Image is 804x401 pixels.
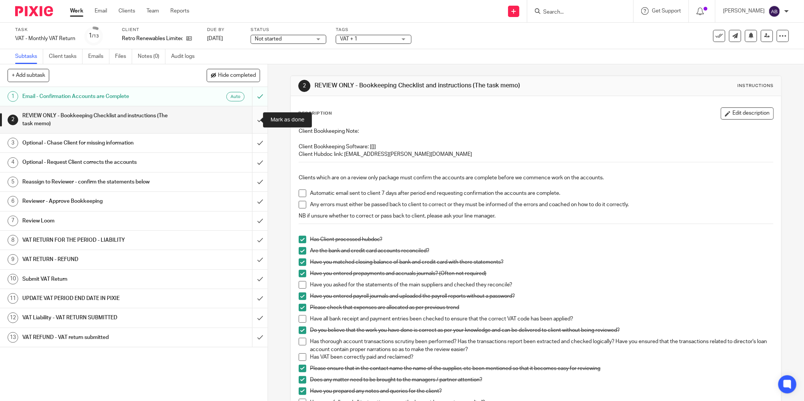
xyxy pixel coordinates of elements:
[146,7,159,15] a: Team
[299,127,773,135] p: Client Bookkeeping Note:
[207,36,223,41] span: [DATE]
[768,5,781,17] img: svg%3E
[8,293,18,304] div: 11
[310,326,773,334] p: Do you believe that the work you have done is correct as per your knowledge and can be delivered ...
[49,49,83,64] a: Client tasks
[299,143,773,151] p: Client Bookkeeping Software: [[]]
[299,151,773,158] p: Client Hubdoc link: [EMAIL_ADDRESS][PERSON_NAME][DOMAIN_NAME]
[310,270,773,277] p: Have you entered prepayments and accruals journals? (Often not required)
[310,365,773,372] p: Please ensure that in the contact name the name of the supplier, etc been mentioned so that it be...
[8,157,18,168] div: 4
[8,138,18,148] div: 3
[92,34,99,38] small: /13
[115,49,132,64] a: Files
[22,215,171,227] h1: Review Loom
[8,235,18,246] div: 8
[22,274,171,285] h1: Submit VAT Return
[298,110,332,117] p: Description
[122,35,182,42] p: Retro Renewables Limited
[22,137,171,149] h1: Optional - Chase Client for missing information
[310,353,773,361] p: Has VAT been correctly paid and reclaimed?
[310,247,773,255] p: Are the bank and credit card accounts reconciled?
[310,236,773,243] p: Has Client processed hubdoc?
[15,35,75,42] div: VAT - Monthly VAT Return
[8,69,49,82] button: + Add subtask
[315,82,552,90] h1: REVIEW ONLY - Bookkeeping Checklist and instructions (The task memo)
[218,73,256,79] span: Hide completed
[138,49,165,64] a: Notes (0)
[310,201,773,208] p: Any errors must either be passed back to client to correct or they must be informed of the errors...
[8,196,18,207] div: 6
[8,274,18,284] div: 10
[22,157,171,168] h1: Optional - Request Client corrects the accounts
[22,176,171,188] h1: Reassign to Reviewer - confirm the statements below
[207,69,260,82] button: Hide completed
[336,27,411,33] label: Tags
[310,387,773,395] p: Have you prepared any notes and queries for the client?
[207,27,241,33] label: Due by
[8,115,18,125] div: 2
[118,7,135,15] a: Clients
[8,312,18,323] div: 12
[70,7,83,15] a: Work
[310,281,773,289] p: Have you asked for the statements of the main suppliers and checked they reconcile?
[22,312,171,323] h1: VAT Liability - VAT RETURN SUBMITTED
[310,338,773,353] p: Has thorough account transactions scrutiny been performed? Has the transactions report been extra...
[22,293,171,304] h1: UPDATE VAT PERIOD END DATE IN PIXIE
[22,254,171,265] h1: VAT RETURN - REFUND
[226,92,245,101] div: Auto
[95,7,107,15] a: Email
[122,27,198,33] label: Client
[15,6,53,16] img: Pixie
[310,190,773,197] p: Automatic email sent to client 7 days after period end requesting confirmation the accounts are c...
[8,91,18,102] div: 1
[310,258,773,266] p: Have you matched closing balance of bank and credit card with there statements?
[255,36,282,42] span: Not started
[22,332,171,343] h1: VAT REFUND - VAT return submitted
[22,196,171,207] h1: Reviewer - Approve Bookkeeping
[171,49,200,64] a: Audit logs
[652,8,681,14] span: Get Support
[170,7,189,15] a: Reports
[15,49,43,64] a: Subtasks
[22,235,171,246] h1: VAT RETURN FOR THE PERIOD - LIABILITY
[8,254,18,265] div: 9
[310,376,773,384] p: Does any matter need to be brought to the managers / partner attention?
[22,91,171,102] h1: Email - Confirmation Accounts are Complete
[22,110,171,129] h1: REVIEW ONLY - Bookkeeping Checklist and instructions (The task memo)
[8,332,18,343] div: 13
[8,177,18,187] div: 5
[251,27,326,33] label: Status
[8,216,18,226] div: 7
[310,292,773,300] p: Have you entered payroll journals and uploaded the payroll reports without a password?
[542,9,611,16] input: Search
[299,212,773,220] p: NB if unsure whether to correct or pass back to client, please ask your line manager.
[88,49,109,64] a: Emails
[310,315,773,323] p: Have all bank receipt and payment entries been checked to ensure that the correct VAT code has be...
[15,27,75,33] label: Task
[723,7,765,15] p: [PERSON_NAME]
[298,80,310,92] div: 2
[737,83,774,89] div: Instructions
[299,166,773,182] p: Clients which are on a review only package must confirm the accounts are complete before we comme...
[310,304,773,311] p: Please check that expenses are allocated as per previous trend
[721,107,774,120] button: Edit description
[89,31,99,40] div: 1
[340,36,357,42] span: VAT + 1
